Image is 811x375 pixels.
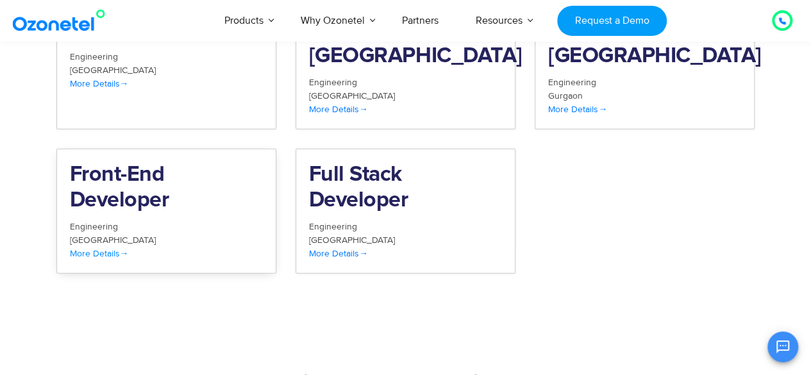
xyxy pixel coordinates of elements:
h2: Front-End Developer [70,162,263,213]
span: [GEOGRAPHIC_DATA] [309,90,395,101]
span: More Details [70,248,129,259]
span: [GEOGRAPHIC_DATA] [70,65,156,76]
button: Open chat [767,331,798,362]
span: Engineering [548,77,596,88]
span: More Details [309,248,368,259]
span: Gurgaon [548,90,583,101]
span: More Details [548,104,607,115]
h2: Full Stack Developer [309,162,502,213]
span: [GEOGRAPHIC_DATA] [309,235,395,246]
a: Full Stack Developer Engineering [GEOGRAPHIC_DATA] More Details [296,149,515,274]
span: Engineering [309,221,357,232]
span: Engineering [70,51,118,62]
a: Request a Demo [557,6,667,36]
span: Engineering [309,77,357,88]
span: Engineering [70,221,118,232]
span: [GEOGRAPHIC_DATA] [70,235,156,246]
span: More Details [309,104,368,115]
span: More Details [70,78,129,89]
a: Front-End Developer Engineering [GEOGRAPHIC_DATA] More Details [56,149,276,274]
